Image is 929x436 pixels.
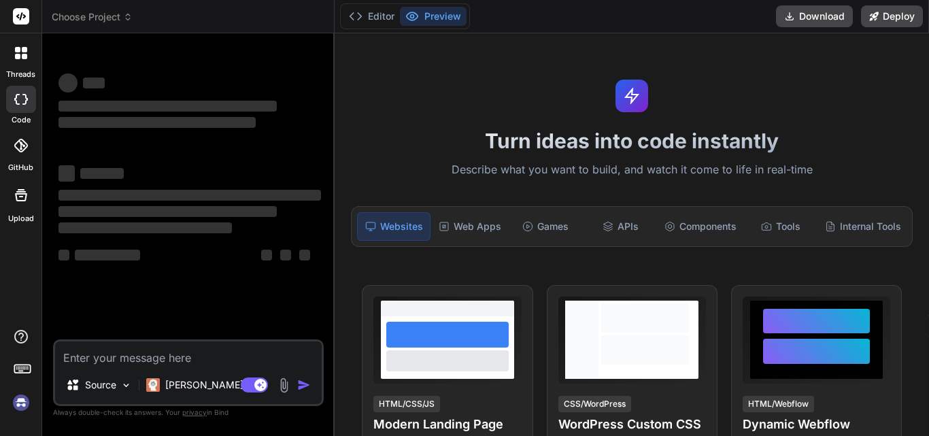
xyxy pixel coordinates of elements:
[400,7,467,26] button: Preview
[146,378,160,392] img: Claude 4 Sonnet
[58,73,78,93] span: ‌
[182,408,207,416] span: privacy
[52,10,133,24] span: Choose Project
[80,168,124,179] span: ‌
[58,206,277,217] span: ‌
[83,78,105,88] span: ‌
[343,161,921,179] p: Describe what you want to build, and watch it come to life in real-time
[861,5,923,27] button: Deploy
[58,250,69,261] span: ‌
[433,212,507,241] div: Web Apps
[280,250,291,261] span: ‌
[373,415,521,434] h4: Modern Landing Page
[75,250,140,261] span: ‌
[357,212,430,241] div: Websites
[343,7,400,26] button: Editor
[509,212,581,241] div: Games
[820,212,907,241] div: Internal Tools
[85,378,116,392] p: Source
[120,380,132,391] img: Pick Models
[276,378,292,393] img: attachment
[58,190,321,201] span: ‌
[53,406,324,419] p: Always double-check its answers. Your in Bind
[165,378,267,392] p: [PERSON_NAME] 4 S..
[776,5,853,27] button: Download
[6,69,35,80] label: threads
[584,212,656,241] div: APIs
[261,250,272,261] span: ‌
[58,101,277,112] span: ‌
[659,212,742,241] div: Components
[558,396,631,412] div: CSS/WordPress
[58,117,256,128] span: ‌
[8,162,33,173] label: GitHub
[8,213,34,224] label: Upload
[299,250,310,261] span: ‌
[558,415,706,434] h4: WordPress Custom CSS
[743,396,814,412] div: HTML/Webflow
[745,212,817,241] div: Tools
[12,114,31,126] label: code
[297,378,311,392] img: icon
[58,222,232,233] span: ‌
[343,129,921,153] h1: Turn ideas into code instantly
[10,391,33,414] img: signin
[373,396,440,412] div: HTML/CSS/JS
[58,165,75,182] span: ‌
